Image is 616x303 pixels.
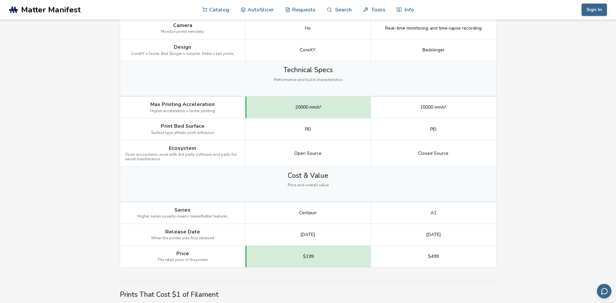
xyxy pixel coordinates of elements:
[288,183,329,188] span: Price and overall value
[150,109,215,113] span: Higher acceleration = faster printing
[150,101,215,107] span: Max Printing Acceleration
[294,151,321,156] span: Open Source
[125,152,240,162] span: Open ecosystems work with 3rd party software and parts for easier maintenance
[422,47,445,53] span: Bedslinger
[157,258,208,262] span: The retail price of the printer
[131,52,234,56] span: CoreXY = faster, Bed Slinger = simpler, Delta = tall prints
[300,232,315,237] span: [DATE]
[176,251,189,257] span: Price
[120,291,497,298] h2: Prints That Cost $1 of Filament
[151,131,214,135] span: Surface type affects print adhesion
[431,210,436,216] span: A1
[174,207,191,213] span: Series
[295,105,321,110] span: 20000 mm/s²
[305,26,311,31] span: No
[288,172,328,179] span: Cost & Value
[418,151,448,156] span: Closed Source
[161,30,204,34] span: Monitor prints remotely
[137,214,228,219] span: Higher series usually means newer/better features
[174,44,191,50] span: Design
[173,22,192,28] span: Camera
[385,26,482,31] span: Real-time monitoring and time-lapse recording
[169,145,196,151] span: Ecosystem
[161,123,205,129] span: Print Bed Surface
[283,66,333,74] span: Technical Specs
[165,229,200,235] span: Release Date
[426,232,441,237] span: [DATE]
[305,127,311,132] span: PEI
[430,127,436,132] span: PEI
[274,78,343,82] span: Performance and build characteristics
[21,5,81,14] span: Matter Manifest
[597,284,611,298] button: Send feedback via email
[151,236,214,241] span: When the printer was first released
[428,254,439,259] span: $499
[303,254,314,259] span: $199
[300,47,316,53] span: CoreXY
[582,4,607,16] button: Sign In
[420,105,446,110] span: 10000 mm/s²
[299,210,317,216] span: Centauri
